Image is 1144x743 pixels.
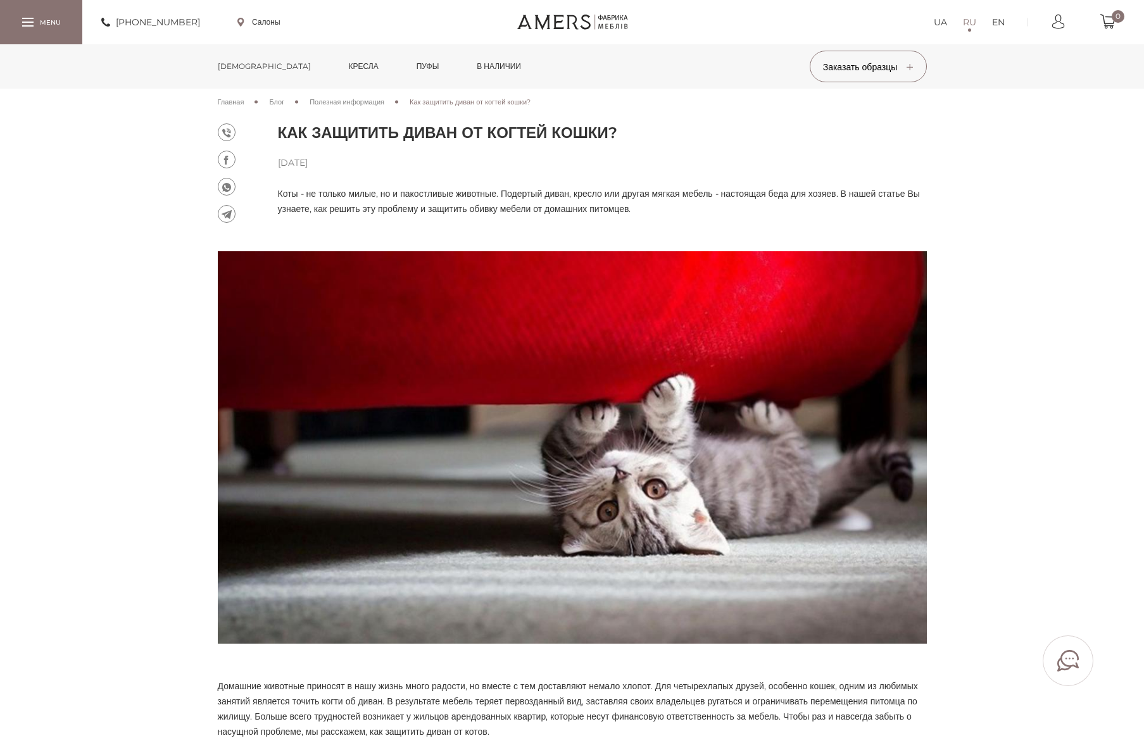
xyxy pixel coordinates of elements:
[278,186,927,216] p: Коты - не только милые, но и пакостливые животные. Подертый диван, кресло или другая мягкая мебел...
[339,44,388,89] a: Кресла
[101,15,200,30] a: [PHONE_NUMBER]
[269,97,284,106] span: Блог
[1112,10,1124,23] span: 0
[208,44,320,89] a: [DEMOGRAPHIC_DATA]
[278,123,927,142] h1: Как защитить диван от когтей кошки?
[963,15,976,30] a: RU
[467,44,531,89] a: в наличии
[269,96,284,108] a: Блог
[218,251,927,644] img: Как защитить диван от когтей кошки?
[218,96,244,108] a: Главная
[237,16,280,28] a: Салоны
[218,678,927,739] p: Домашние животные приносят в нашу жизнь много радости, но вместе с тем доставляют немало хлопот. ...
[218,97,244,106] span: Главная
[934,15,947,30] a: UA
[823,61,914,73] span: Заказать образцы
[310,96,384,108] a: Полезная информация
[810,51,927,82] button: Заказать образцы
[310,97,384,106] span: Полезная информация
[278,155,927,170] span: [DATE]
[992,15,1005,30] a: EN
[407,44,449,89] a: Пуфы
